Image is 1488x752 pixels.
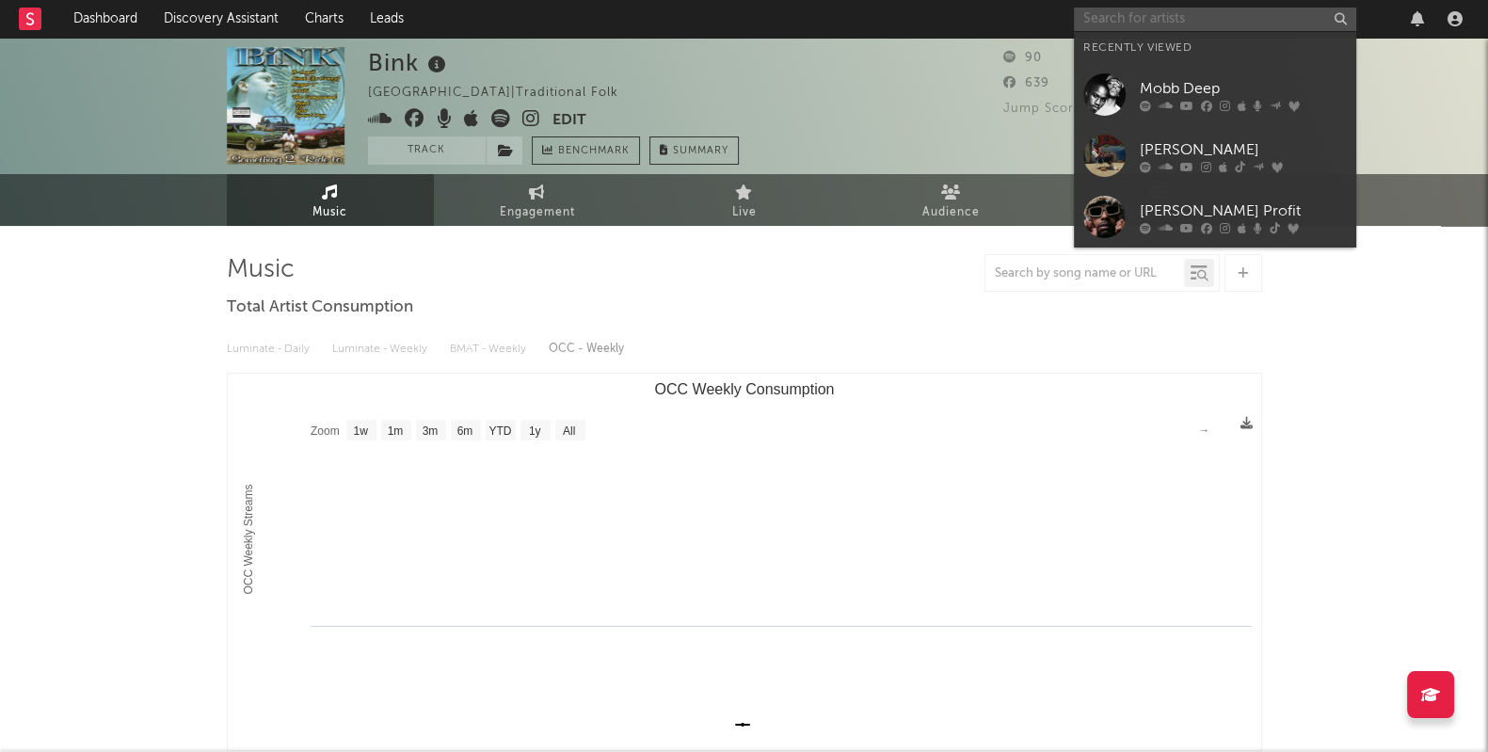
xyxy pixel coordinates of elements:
span: Live [732,201,757,224]
span: 90 [1003,52,1042,64]
text: All [562,424,574,438]
text: Zoom [311,424,340,438]
div: Mobb Deep [1140,77,1347,100]
a: [PERSON_NAME] [1074,125,1356,186]
span: Total Artist Consumption [227,296,413,319]
text: 6m [456,424,472,438]
text: YTD [488,424,511,438]
input: Search by song name or URL [985,266,1184,281]
text: 1m [387,424,403,438]
text: 1w [353,424,368,438]
text: → [1198,424,1209,437]
div: [PERSON_NAME] [1140,138,1347,161]
div: [GEOGRAPHIC_DATA] | Traditional Folk [368,82,640,104]
div: Recently Viewed [1083,37,1347,59]
text: 3m [422,424,438,438]
a: Playlists/Charts [1055,174,1262,226]
div: Bink [368,47,451,78]
text: 1y [528,424,540,438]
span: Jump Score: 48.1 [1003,103,1113,115]
div: [PERSON_NAME] Profit [1140,200,1347,222]
text: OCC Weekly Streams [241,484,254,594]
a: Mobb Deep [1074,64,1356,125]
input: Search for artists [1074,8,1356,31]
button: Track [368,136,486,165]
a: Music [227,174,434,226]
button: Summary [649,136,739,165]
span: Audience [922,201,980,224]
a: Benchmark [532,136,640,165]
a: Live [641,174,848,226]
span: Music [312,201,347,224]
span: 639 [1003,77,1049,89]
svg: OCC Weekly Consumption [228,374,1261,750]
span: Engagement [500,201,575,224]
a: [PERSON_NAME] Profit [1074,186,1356,248]
button: Edit [552,109,586,133]
text: OCC Weekly Consumption [654,381,834,397]
a: Engagement [434,174,641,226]
a: Audience [848,174,1055,226]
span: Benchmark [558,140,630,163]
span: Summary [673,146,728,156]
